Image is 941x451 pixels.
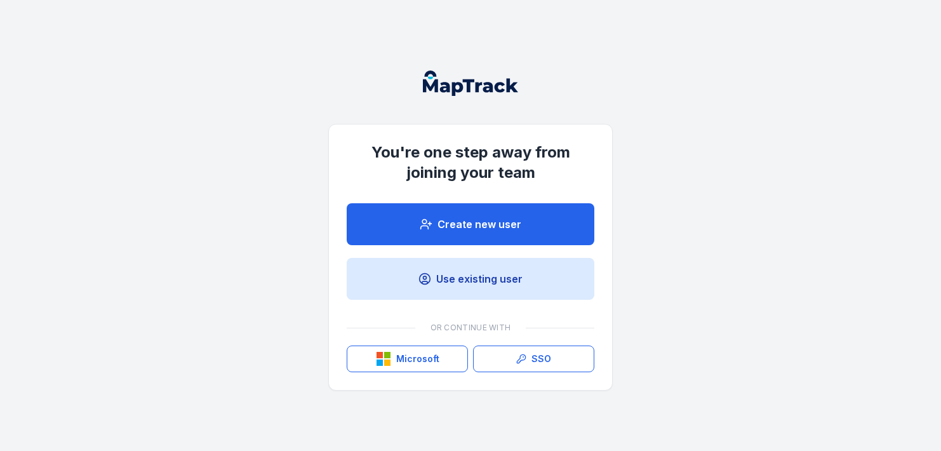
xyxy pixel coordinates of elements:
a: Use existing user [347,258,594,300]
h1: You're one step away from joining your team [347,142,594,183]
nav: Global [403,71,538,96]
a: SSO [473,346,594,372]
a: Create new user [347,203,594,245]
div: Or continue with [347,315,594,340]
button: Microsoft [347,346,468,372]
